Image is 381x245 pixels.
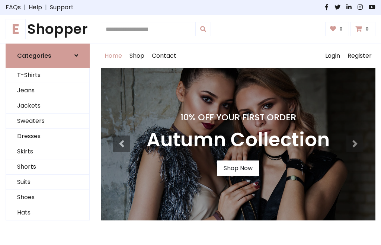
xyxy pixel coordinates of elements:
a: Shoes [6,190,89,205]
span: | [21,3,29,12]
a: FAQs [6,3,21,12]
a: Dresses [6,129,89,144]
a: Support [50,3,74,12]
a: Suits [6,175,89,190]
a: Sweaters [6,114,89,129]
span: | [42,3,50,12]
h6: Categories [17,52,51,59]
h1: Shopper [6,21,90,38]
a: Register [344,44,375,68]
h3: Autumn Collection [147,128,330,152]
a: Shop [126,44,148,68]
a: Jeans [6,83,89,98]
a: Help [29,3,42,12]
span: 0 [337,26,345,32]
span: 0 [364,26,371,32]
a: 0 [350,22,375,36]
a: Shorts [6,159,89,175]
a: 0 [325,22,349,36]
a: Login [321,44,344,68]
a: Skirts [6,144,89,159]
a: Categories [6,44,90,68]
a: T-Shirts [6,68,89,83]
a: Shop Now [217,160,259,176]
a: Hats [6,205,89,220]
a: Contact [148,44,180,68]
span: E [6,19,26,39]
a: Home [101,44,126,68]
a: Jackets [6,98,89,114]
a: EShopper [6,21,90,38]
h4: 10% Off Your First Order [147,112,330,122]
